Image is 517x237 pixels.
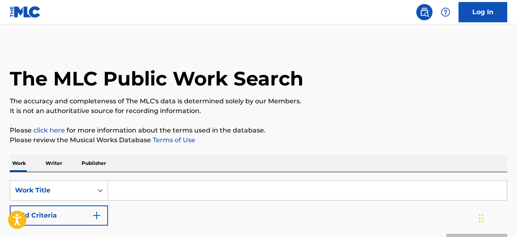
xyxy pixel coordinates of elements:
div: Help [437,4,454,20]
img: search [420,7,429,17]
img: MLC Logo [10,6,41,18]
p: Please for more information about the terms used in the database. [10,126,507,135]
iframe: Chat Widget [476,198,517,237]
div: Drag [479,206,484,231]
p: Publisher [79,155,108,172]
button: Add Criteria [10,205,108,226]
h1: The MLC Public Work Search [10,66,303,91]
a: Terms of Use [151,136,195,144]
p: Please review the Musical Works Database [10,135,507,145]
img: help [441,7,450,17]
p: Writer [43,155,65,172]
a: click here [33,126,65,134]
p: The accuracy and completeness of The MLC's data is determined solely by our Members. [10,96,507,106]
a: Public Search [416,4,433,20]
a: Log In [459,2,507,22]
img: 9d2ae6d4665cec9f34b9.svg [92,211,102,220]
p: It is not an authoritative source for recording information. [10,106,507,116]
p: Work [10,155,28,172]
div: Work Title [15,186,88,195]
